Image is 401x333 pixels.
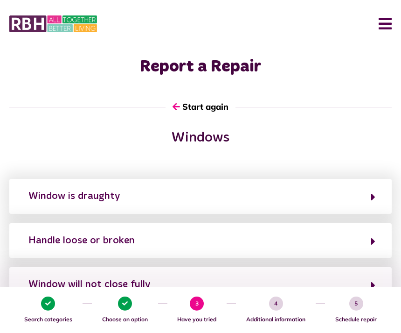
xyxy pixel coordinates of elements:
span: 2 [118,297,132,311]
span: Schedule repair [330,315,382,324]
span: Choose an option [97,315,153,324]
button: Window will not close fully [26,276,375,292]
span: Search categories [19,315,78,324]
button: Window is draughty [26,188,375,204]
span: 3 [190,297,204,311]
h1: Report a Repair [9,57,392,77]
span: Have you tried [172,315,222,324]
div: Handle loose or broken [28,233,135,248]
img: MyRBH [9,14,97,34]
div: Window is draughty [28,189,120,204]
span: Additional information [241,315,311,324]
h2: Windows [9,129,392,146]
span: 4 [269,297,283,311]
div: Window will not close fully [28,277,150,292]
button: Handle loose or broken [26,233,375,248]
span: 5 [349,297,363,311]
span: 1 [41,297,55,311]
button: Start again [166,93,235,120]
